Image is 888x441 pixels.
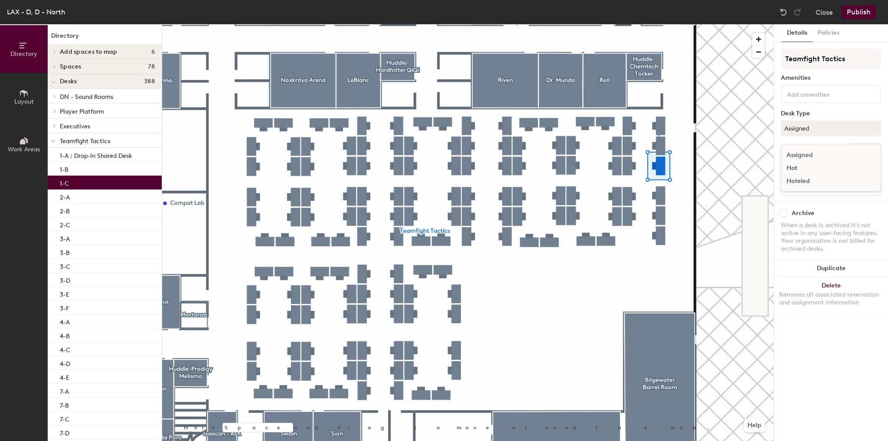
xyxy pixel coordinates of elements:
p: 2-C [60,219,70,229]
p: 4-A [60,316,70,326]
button: Ungroup [849,143,881,158]
div: Assigned [781,149,868,162]
p: 1-B [60,163,69,173]
div: Amenities [781,75,881,82]
img: Undo [779,8,788,16]
button: Publish [842,5,876,19]
p: 4-C [60,344,70,354]
span: Layout [14,98,34,105]
p: 3-A [60,233,70,243]
button: Policies [813,24,845,42]
span: 388 [144,78,155,85]
p: 1-C [60,177,69,187]
span: 6 [151,49,155,56]
div: Hot [781,162,868,175]
div: LAX - D, D - North [7,7,65,17]
button: Help [744,418,765,432]
input: Add amenities [785,88,863,99]
button: Close [816,5,833,19]
span: Add spaces to map [60,49,118,56]
p: 3-B [60,247,70,257]
div: Desk Type [781,110,881,117]
div: When a desk is archived it's not active in any user-facing features. Your organization is not bil... [781,222,881,253]
span: DN - Sound Rooms [60,93,113,101]
span: Work Areas [8,146,40,153]
p: 3-E [60,288,69,298]
p: 7-A [60,385,69,395]
button: DeleteRemoves all associated reservation and assignment information [774,277,888,315]
p: 1-A : Drop-In Shared Desk [60,150,132,160]
p: 7-D [60,427,69,437]
span: Teamfight Tactics [60,137,110,145]
div: Hoteled [781,175,868,188]
span: 78 [148,63,155,70]
p: 4-D [60,358,70,368]
button: Details [782,24,813,42]
p: 2-A [60,191,70,201]
p: 3-D [60,274,70,284]
span: Player Platform [60,108,104,115]
span: Directory [10,50,37,58]
p: 2-B [60,205,70,215]
div: Archive [792,210,814,217]
p: 7-C [60,413,69,423]
p: 4-E [60,372,69,382]
button: Assigned [781,121,881,136]
p: 3-C [60,261,70,271]
span: Executives [60,123,90,130]
h1: Directory [48,31,162,45]
div: Removes all associated reservation and assignment information [779,291,883,307]
span: Desks [60,78,77,85]
p: 7-B [60,399,69,409]
img: Redo [793,8,802,16]
button: Duplicate [774,260,888,277]
span: Spaces [60,63,82,70]
p: 3-F [60,302,69,312]
p: 4-B [60,330,70,340]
